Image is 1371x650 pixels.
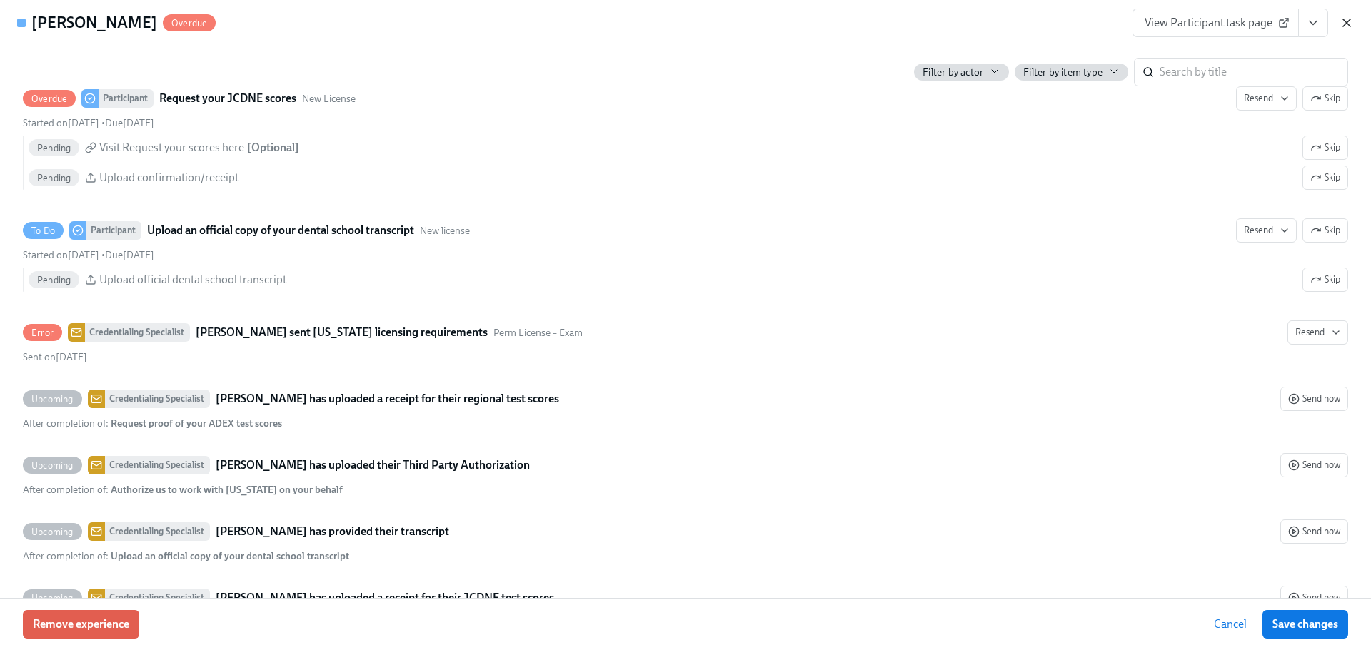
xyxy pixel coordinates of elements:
h4: [PERSON_NAME] [31,12,157,34]
a: View Participant task page [1133,9,1299,37]
span: Pending [29,143,79,153]
div: Credentialing Specialist [85,323,190,342]
span: Upload official dental school transcript [99,272,286,288]
strong: [PERSON_NAME] has uploaded a receipt for their JCDNE test scores [216,589,554,606]
button: UpcomingCredentialing Specialist[PERSON_NAME] has provided their transcriptAfter completion of: U... [1280,519,1348,544]
span: Upcoming [23,460,82,471]
button: UpcomingCredentialing Specialist[PERSON_NAME] has uploaded a receipt for their regional test scor... [1280,387,1348,411]
span: Upload confirmation/receipt [99,170,238,186]
span: Friday, October 10th 2025, 10:00 am [105,249,154,261]
button: View task page [1298,9,1328,37]
span: Friday, September 12th 2025, 1:43 pm [23,117,99,129]
button: To DoParticipantUpload an official copy of your dental school transcriptNew licenseSkipStarted on... [1236,218,1297,243]
strong: [PERSON_NAME] has uploaded their Third Party Authorization [216,457,530,474]
div: Credentialing Specialist [105,589,210,607]
span: Filter by item type [1023,66,1103,79]
span: Send now [1288,591,1340,605]
span: Friday, September 12th 2025, 1:43 pm [23,249,99,261]
span: Cancel [1214,617,1247,631]
div: • [23,116,154,130]
span: Skip [1310,171,1340,185]
input: Search by title [1160,58,1348,86]
span: Overdue [23,93,76,104]
div: Credentialing Specialist [105,390,210,408]
span: Resend [1244,91,1289,106]
span: Filter by actor [923,66,983,79]
button: Remove experience [23,610,139,639]
button: To DoParticipantUpload an official copy of your dental school transcriptNew licenseResendSkipStar... [1302,268,1348,292]
strong: [PERSON_NAME] sent [US_STATE] licensing requirements [196,324,488,341]
strong: [PERSON_NAME] has provided their transcript [216,523,449,540]
button: OverdueParticipantRequest your JCDNE scoresNew LicenseResendSkipStarted on[DATE] •Due[DATE] Pendi... [1302,136,1348,160]
button: Save changes [1262,610,1348,639]
div: After completion of : [23,417,282,430]
button: Filter by actor [914,64,1009,81]
div: Participant [86,221,141,240]
strong: Upload an official copy of your dental school transcript [111,550,349,562]
strong: [PERSON_NAME] has uploaded a receipt for their regional test scores [216,390,559,407]
div: Participant [99,89,154,108]
span: Resend [1244,223,1289,238]
strong: Request proof of your ADEX test scores [111,417,282,430]
div: Credentialing Specialist [105,522,210,541]
span: This message uses the "Perm License – Exam" audience [493,326,583,340]
div: After completion of : [23,549,349,563]
span: Send now [1288,524,1340,539]
span: Visit Request your scores here [99,140,244,156]
span: Upcoming [23,527,82,537]
button: OverdueParticipantRequest your JCDNE scoresNew LicenseSkipStarted on[DATE] •Due[DATE] PendingVisi... [1236,86,1297,111]
button: To DoParticipantUpload an official copy of your dental school transcriptNew licenseResendStarted ... [1302,218,1348,243]
button: UpcomingCredentialing Specialist[PERSON_NAME] has uploaded their Third Party AuthorizationAfter c... [1280,453,1348,477]
span: To Do [23,225,64,236]
span: View Participant task page [1145,16,1287,30]
span: Wednesday, September 17th 2025, 10:00 am [105,117,154,129]
span: Skip [1310,91,1340,106]
button: OverdueParticipantRequest your JCDNE scoresNew LicenseResendStarted on[DATE] •Due[DATE] PendingVi... [1302,86,1348,111]
span: Resend [1295,325,1340,340]
span: Skip [1310,223,1340,238]
span: Upcoming [23,593,82,604]
span: Send now [1288,458,1340,472]
span: Skip [1310,141,1340,155]
strong: Authorize us to work with [US_STATE] on your behalf [111,484,343,496]
strong: Request your JCDNE scores [159,90,296,107]
div: Credentialing Specialist [105,456,210,474]
div: [ Optional ] [247,140,299,156]
span: This task uses the "New License" audience [302,92,356,106]
span: Pending [29,173,79,183]
button: ErrorCredentialing Specialist[PERSON_NAME] sent [US_STATE] licensing requirementsPerm License – E... [1287,320,1348,345]
div: After completion of : [23,483,343,497]
div: • [23,248,154,262]
span: Send now [1288,392,1340,406]
span: Pending [29,275,79,285]
span: This task uses the "New license" audience [420,224,470,238]
span: Remove experience [33,617,129,631]
strong: Upload an official copy of your dental school transcript [147,222,414,239]
button: Filter by item type [1015,64,1128,81]
button: OverdueParticipantRequest your JCDNE scoresNew LicenseResendSkipStarted on[DATE] •Due[DATE] Pendi... [1302,166,1348,190]
button: UpcomingCredentialing Specialist[PERSON_NAME] has uploaded a receipt for their JCDNE test scoresA... [1280,586,1348,610]
span: Overdue [163,18,216,29]
span: Skip [1310,273,1340,287]
span: Error [23,327,62,338]
button: Cancel [1204,610,1257,639]
span: Friday, September 12th 2025, 1:44 pm [23,351,87,363]
span: Upcoming [23,394,82,405]
span: Save changes [1272,617,1338,631]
